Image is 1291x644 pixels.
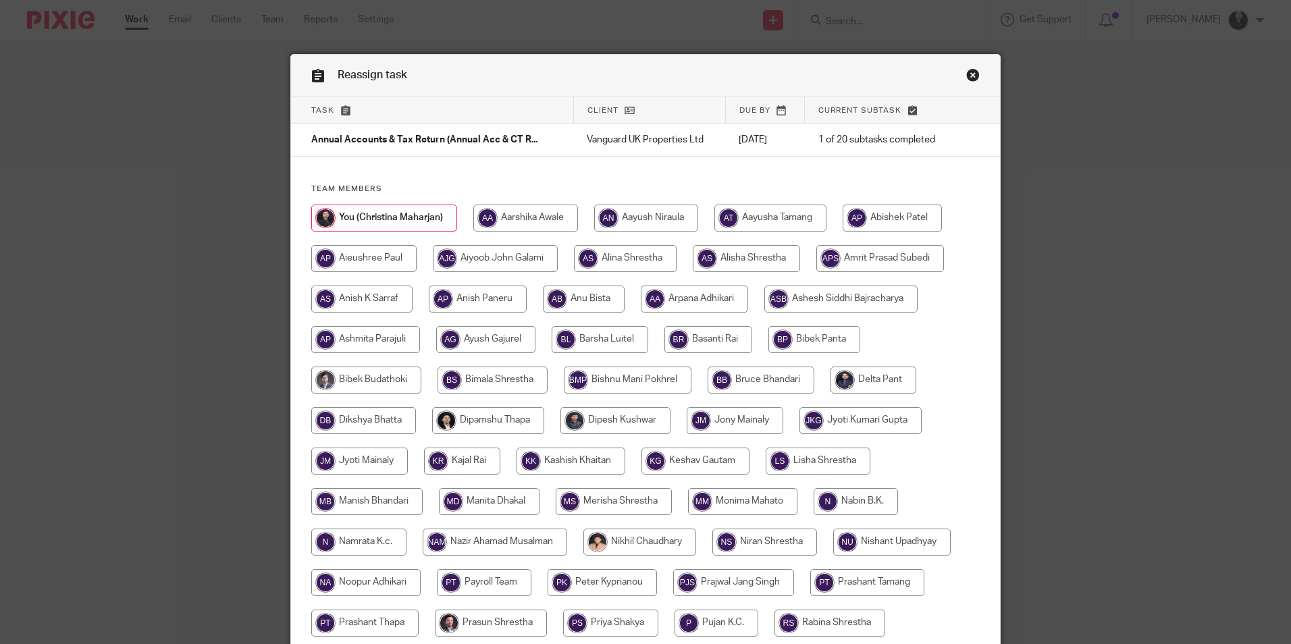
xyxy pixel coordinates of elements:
span: Client [587,107,618,114]
span: Annual Accounts & Tax Return (Annual Acc & CT R... [311,136,537,145]
span: Current subtask [818,107,901,114]
h4: Team members [311,184,980,194]
span: Due by [739,107,770,114]
p: [DATE] [739,133,791,146]
span: Task [311,107,334,114]
span: Reassign task [338,70,407,80]
p: Vanguard UK Properties Ltd [587,133,712,146]
td: 1 of 20 subtasks completed [805,124,957,157]
a: Close this dialog window [966,68,980,86]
